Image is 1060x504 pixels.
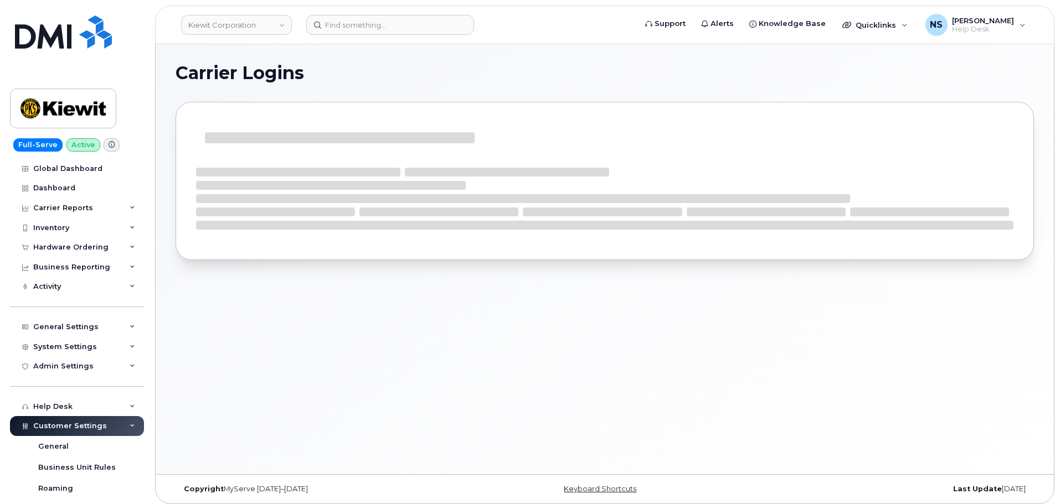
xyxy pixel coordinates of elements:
[953,485,1002,493] strong: Last Update
[564,485,636,493] a: Keyboard Shortcuts
[176,485,462,493] div: MyServe [DATE]–[DATE]
[184,485,224,493] strong: Copyright
[748,485,1034,493] div: [DATE]
[176,65,304,81] span: Carrier Logins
